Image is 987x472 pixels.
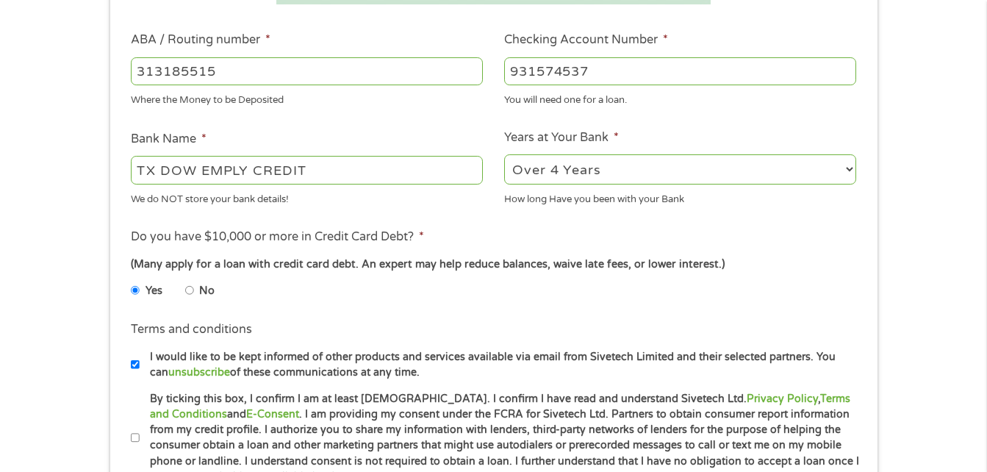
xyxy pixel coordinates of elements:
[199,283,215,299] label: No
[131,57,483,85] input: 263177916
[140,349,861,381] label: I would like to be kept informed of other products and services available via email from Sivetech...
[747,393,818,405] a: Privacy Policy
[146,283,162,299] label: Yes
[150,393,850,421] a: Terms and Conditions
[168,366,230,379] a: unsubscribe
[131,132,207,147] label: Bank Name
[131,257,855,273] div: (Many apply for a loan with credit card debt. An expert may help reduce balances, waive late fees...
[504,187,856,207] div: How long Have you been with your Bank
[131,187,483,207] div: We do NOT store your bank details!
[504,32,668,48] label: Checking Account Number
[504,57,856,85] input: 345634636
[131,88,483,108] div: Where the Money to be Deposited
[246,408,299,421] a: E-Consent
[504,88,856,108] div: You will need one for a loan.
[504,130,619,146] label: Years at Your Bank
[131,32,270,48] label: ABA / Routing number
[131,322,252,337] label: Terms and conditions
[131,229,424,245] label: Do you have $10,000 or more in Credit Card Debt?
